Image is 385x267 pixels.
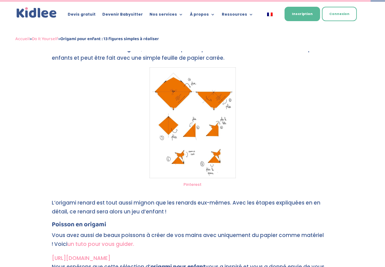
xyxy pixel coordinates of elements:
a: un tuto pour vous guider. [67,240,134,248]
a: Inscription [285,7,320,21]
img: Français [267,13,273,16]
p: L’origami renard est tout aussi mignon que les renards eux-mêmes. Avec les étapes expliquées en e... [52,198,334,221]
strong: renard en origami [92,45,141,53]
a: Nos services [149,12,183,19]
a: Accueil [15,35,30,43]
img: étapes de réalisation du Renard [149,67,236,178]
a: Connexion [322,7,357,21]
a: Ressources [222,12,253,19]
p: Vous avez aussi de beaux poissons à créer de vos mains avec uniquement du papier comme matériel !... [52,231,334,254]
a: [URL][DOMAIN_NAME] [52,254,110,262]
a: Do It Yourself [32,35,58,43]
h4: Poisson en origami [52,221,334,231]
strong: Origami pour enfant : 13 figures simples à réaliser [60,35,159,43]
a: Kidlee Logo [15,6,58,19]
img: logo_kidlee_bleu [15,6,58,19]
span: » » [15,35,159,43]
p: Pour réaliser un , suivez ces étapes simples et amusantes. Ce modèle est idéal pour les enfants e... [52,45,334,68]
a: Pinterest [183,182,202,187]
a: À propos [190,12,215,19]
a: Devenir Babysitter [102,12,143,19]
a: Devis gratuit [68,12,96,19]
